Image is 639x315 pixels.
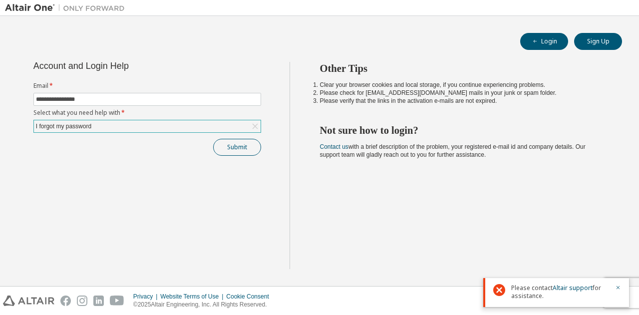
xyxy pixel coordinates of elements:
[33,109,261,117] label: Select what you need help with
[33,62,216,70] div: Account and Login Help
[226,293,275,301] div: Cookie Consent
[77,296,87,306] img: instagram.svg
[133,301,275,309] p: © 2025 Altair Engineering, Inc. All Rights Reserved.
[60,296,71,306] img: facebook.svg
[320,143,348,150] a: Contact us
[3,296,54,306] img: altair_logo.svg
[320,143,586,158] span: with a brief description of the problem, your registered e-mail id and company details. Our suppo...
[320,62,605,75] h2: Other Tips
[5,3,130,13] img: Altair One
[213,139,261,156] button: Submit
[320,81,605,89] li: Clear your browser cookies and local storage, if you continue experiencing problems.
[34,121,93,132] div: I forgot my password
[520,33,568,50] button: Login
[320,124,605,137] h2: Not sure how to login?
[93,296,104,306] img: linkedin.svg
[34,120,261,132] div: I forgot my password
[511,284,609,300] span: Please contact for assistance.
[320,89,605,97] li: Please check for [EMAIL_ADDRESS][DOMAIN_NAME] mails in your junk or spam folder.
[553,284,593,292] a: Altair support
[574,33,622,50] button: Sign Up
[133,293,160,301] div: Privacy
[110,296,124,306] img: youtube.svg
[33,82,261,90] label: Email
[160,293,226,301] div: Website Terms of Use
[320,97,605,105] li: Please verify that the links in the activation e-mails are not expired.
